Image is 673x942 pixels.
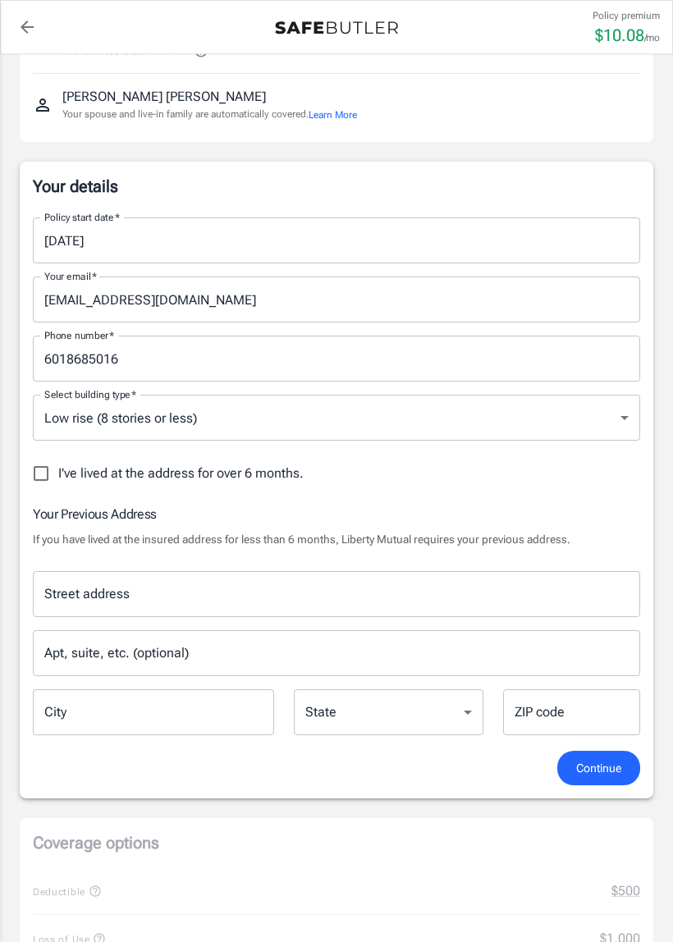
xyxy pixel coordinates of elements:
[44,387,136,401] label: Select building type
[33,395,640,441] div: Low rise (8 stories or less)
[58,464,304,483] span: I've lived at the address for over 6 months.
[11,11,43,43] a: back to quotes
[62,87,266,107] p: [PERSON_NAME] [PERSON_NAME]
[44,328,114,342] label: Phone number
[593,8,660,23] p: Policy premium
[33,531,640,547] p: If you have lived at the insured address for less than 6 months, Liberty Mutual requires your pre...
[275,21,398,34] img: Back to quotes
[557,751,640,786] button: Continue
[309,107,357,122] button: Learn More
[33,175,640,198] p: Your details
[644,30,660,45] p: /mo
[33,217,629,263] input: Choose date, selected date is Oct 10, 2025
[33,336,640,382] input: Enter number
[595,25,644,45] span: $ 10.08
[576,758,621,779] span: Continue
[33,504,640,524] h6: Your Previous Address
[44,269,97,283] label: Your email
[62,107,357,122] p: Your spouse and live-in family are automatically covered.
[33,277,640,322] input: Enter email
[33,95,53,115] svg: Insured person
[44,210,120,224] label: Policy start date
